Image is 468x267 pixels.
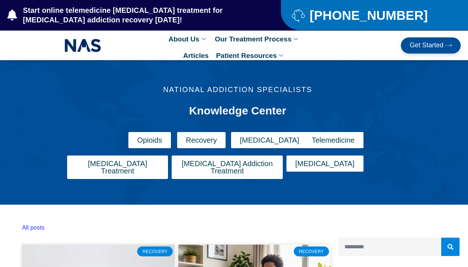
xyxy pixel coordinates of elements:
a: Start online telemedicine [MEDICAL_DATA] treatment for [MEDICAL_DATA] addiction recovery [DATE]! [7,6,252,25]
span: Start online telemedicine [MEDICAL_DATA] treatment for [MEDICAL_DATA] addiction recovery [DATE]! [21,6,252,25]
span: [PHONE_NUMBER] [308,11,428,20]
a: [MEDICAL_DATA] [286,156,363,172]
span: Recovery [186,136,217,144]
span: Get Started [410,42,443,49]
div: Recovery [137,246,173,256]
span: Opioids [137,136,162,144]
a: [MEDICAL_DATA] Addiction Treatment [172,156,283,179]
a: Articles [179,47,212,64]
span: [MEDICAL_DATA] Addiction Treatment [180,160,274,175]
span: [MEDICAL_DATA] Treatment [76,160,159,175]
a: [MEDICAL_DATA] Treatment [67,156,168,179]
p: national addiction specialists [60,86,416,93]
button: Search [441,238,460,256]
span: [MEDICAL_DATA] [240,136,299,144]
a: [PHONE_NUMBER] [292,9,450,22]
span: [MEDICAL_DATA] [295,160,355,167]
a: Our Treatment Process [211,31,303,47]
img: NAS_email_signature-removebg-preview.png [65,37,101,54]
a: Get Started [401,37,461,54]
span: Telemedicine [312,136,355,144]
a: All posts [22,224,44,231]
a: Opioids [128,132,171,148]
a: Telemedicine [303,132,363,148]
a: Recovery [177,132,226,148]
a: Patient Resources [212,47,289,64]
a: About Us [165,31,211,47]
h1: Knowledge Center [78,104,397,117]
div: Recovery [294,246,329,256]
a: [MEDICAL_DATA] [231,132,308,148]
